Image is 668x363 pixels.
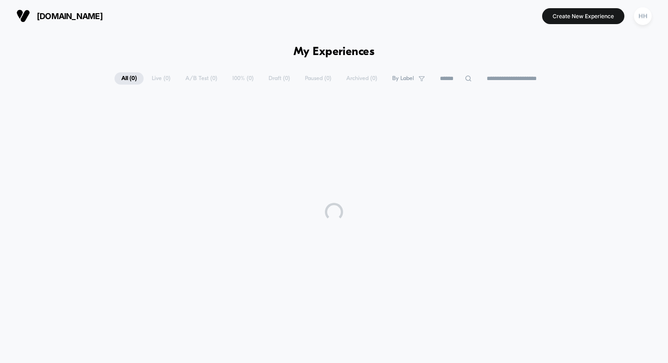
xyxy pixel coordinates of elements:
img: Visually logo [16,9,30,23]
h1: My Experiences [294,45,375,59]
button: [DOMAIN_NAME] [14,9,105,23]
span: [DOMAIN_NAME] [37,11,103,21]
div: HH [634,7,652,25]
button: Create New Experience [542,8,624,24]
button: HH [631,7,654,25]
span: All ( 0 ) [115,72,144,85]
span: By Label [392,75,414,82]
